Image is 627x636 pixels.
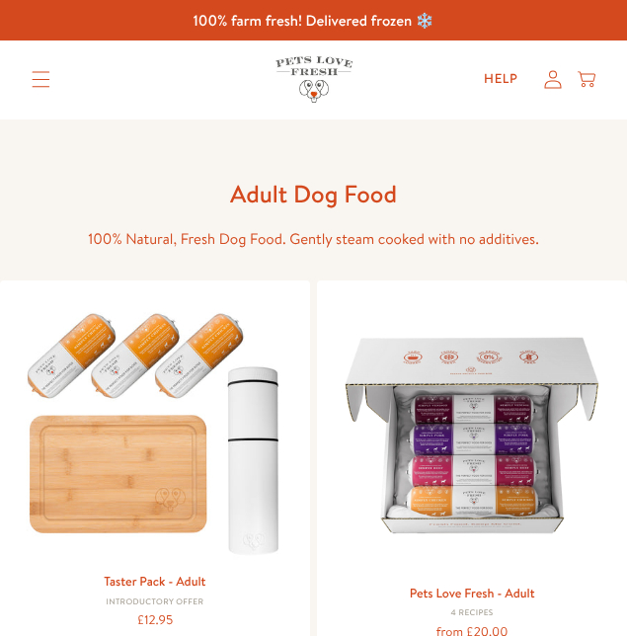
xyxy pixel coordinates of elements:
[15,610,295,632] div: £12.95
[469,61,532,98] a: Help
[15,295,295,564] img: Taster Pack - Adult
[332,608,612,618] div: 4 Recipes
[17,56,65,103] summary: Translation missing: en.sections.header.menu
[410,585,535,602] a: Pets Love Fresh - Adult
[15,597,295,607] div: Introductory Offer
[332,295,612,576] img: Pets Love Fresh - Adult
[275,56,353,103] img: Pets Love Fresh
[88,228,539,249] span: 100% Natural, Fresh Dog Food. Gently steam cooked with no additives.
[32,179,596,210] h1: Adult Dog Food
[104,573,205,591] a: Taster Pack - Adult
